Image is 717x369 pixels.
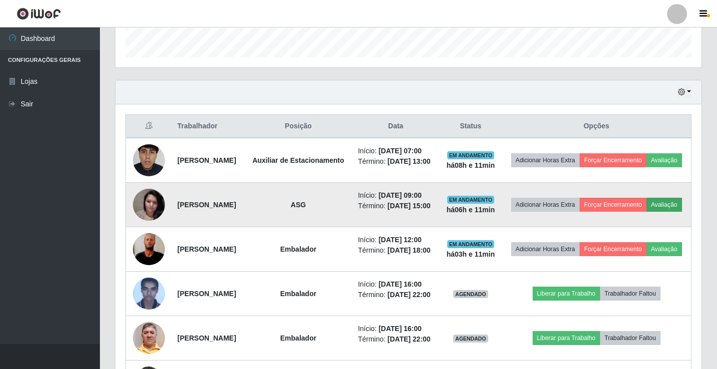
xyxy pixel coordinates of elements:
[447,161,495,169] strong: há 08 h e 11 min
[358,235,433,245] li: Início:
[358,324,433,334] li: Início:
[358,146,433,156] li: Início:
[647,242,682,256] button: Avaliação
[352,115,439,138] th: Data
[388,246,431,254] time: [DATE] 18:00
[511,242,580,256] button: Adicionar Horas Extra
[177,245,236,253] strong: [PERSON_NAME]
[379,147,422,155] time: [DATE] 07:00
[533,287,600,301] button: Liberar para Trabalho
[252,156,344,164] strong: Auxiliar de Estacionamento
[358,334,433,345] li: Término:
[647,153,682,167] button: Avaliação
[177,156,236,164] strong: [PERSON_NAME]
[388,291,431,299] time: [DATE] 22:00
[379,325,422,333] time: [DATE] 16:00
[600,331,661,345] button: Trabalhador Faltou
[280,334,316,342] strong: Embalador
[291,201,306,209] strong: ASG
[388,335,431,343] time: [DATE] 22:00
[533,331,600,345] button: Liberar para Trabalho
[379,280,422,288] time: [DATE] 16:00
[171,115,244,138] th: Trabalhador
[358,279,433,290] li: Início:
[447,196,495,204] span: EM ANDAMENTO
[580,242,647,256] button: Forçar Encerramento
[358,201,433,211] li: Término:
[177,334,236,342] strong: [PERSON_NAME]
[453,290,488,298] span: AGENDADO
[133,183,165,226] img: 1682608462576.jpeg
[358,190,433,201] li: Início:
[358,290,433,300] li: Término:
[133,125,165,196] img: 1733491183363.jpeg
[580,198,647,212] button: Forçar Encerramento
[447,250,495,258] strong: há 03 h e 11 min
[379,191,422,199] time: [DATE] 09:00
[447,206,495,214] strong: há 06 h e 11 min
[358,156,433,167] li: Término:
[16,7,61,20] img: CoreUI Logo
[600,287,661,301] button: Trabalhador Faltou
[245,115,352,138] th: Posição
[280,290,316,298] strong: Embalador
[440,115,502,138] th: Status
[447,151,495,159] span: EM ANDAMENTO
[502,115,691,138] th: Opções
[133,273,165,315] img: 1673386012464.jpeg
[580,153,647,167] button: Forçar Encerramento
[453,335,488,343] span: AGENDADO
[511,198,580,212] button: Adicionar Horas Extra
[177,201,236,209] strong: [PERSON_NAME]
[511,153,580,167] button: Adicionar Horas Extra
[388,157,431,165] time: [DATE] 13:00
[133,310,165,367] img: 1687914027317.jpeg
[447,240,495,248] span: EM ANDAMENTO
[647,198,682,212] button: Avaliação
[358,245,433,256] li: Término:
[379,236,422,244] time: [DATE] 12:00
[177,290,236,298] strong: [PERSON_NAME]
[388,202,431,210] time: [DATE] 15:00
[280,245,316,253] strong: Embalador
[133,214,165,285] img: 1751591398028.jpeg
